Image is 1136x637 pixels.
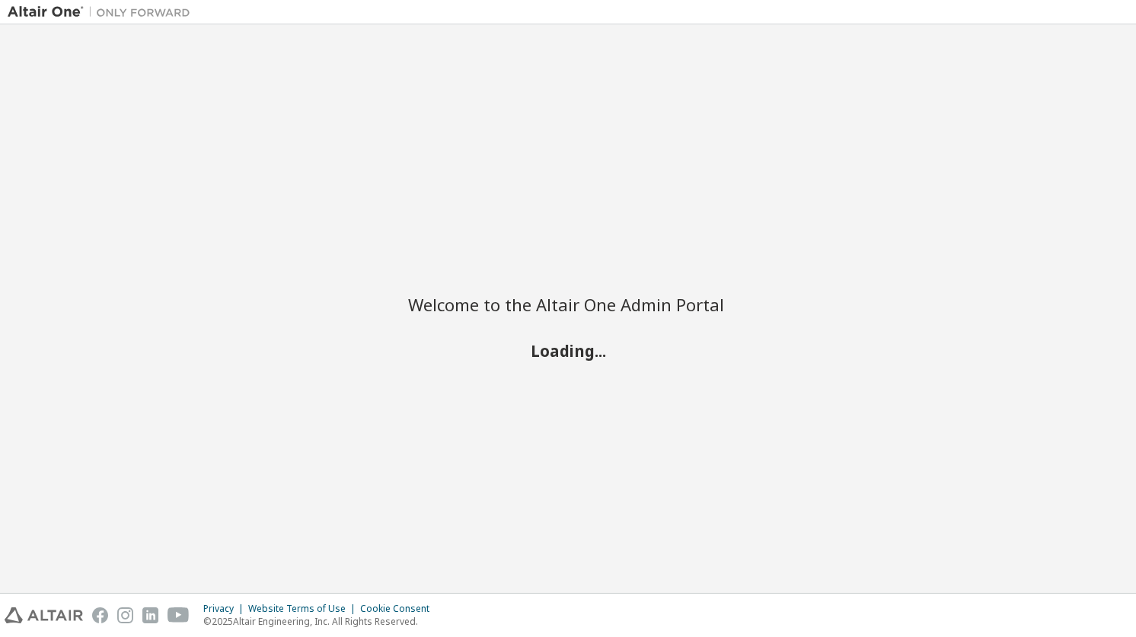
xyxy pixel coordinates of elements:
[142,607,158,623] img: linkedin.svg
[203,603,248,615] div: Privacy
[203,615,439,628] p: © 2025 Altair Engineering, Inc. All Rights Reserved.
[5,607,83,623] img: altair_logo.svg
[92,607,108,623] img: facebook.svg
[168,607,190,623] img: youtube.svg
[408,340,728,360] h2: Loading...
[8,5,198,20] img: Altair One
[117,607,133,623] img: instagram.svg
[360,603,439,615] div: Cookie Consent
[248,603,360,615] div: Website Terms of Use
[408,294,728,315] h2: Welcome to the Altair One Admin Portal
